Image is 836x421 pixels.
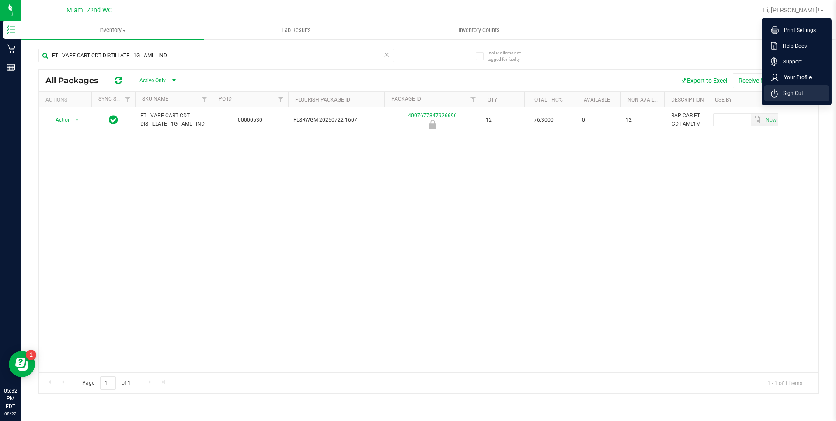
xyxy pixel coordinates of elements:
inline-svg: Retail [7,44,15,53]
span: Inventory Counts [447,26,512,34]
span: Page of 1 [75,376,138,390]
a: Total THC% [531,97,563,103]
a: Package ID [391,96,421,102]
span: In Sync [109,114,118,126]
a: Available [584,97,610,103]
span: Miami 72nd WC [66,7,112,14]
span: Hi, [PERSON_NAME]! [763,7,819,14]
inline-svg: Reports [7,63,15,72]
a: Sync Status [98,96,132,102]
iframe: Resource center unread badge [26,350,36,360]
input: Search Package ID, Item Name, SKU, Lot or Part Number... [38,49,394,62]
button: Export to Excel [674,73,733,88]
a: PO ID [219,96,232,102]
span: Clear [384,49,390,60]
div: Actions [45,97,88,103]
a: 4007677847926696 [408,112,457,119]
span: All Packages [45,76,107,85]
a: Lab Results [204,21,387,39]
span: FT - VAPE CART CDT DISTILLATE - 1G - AML - IND [140,112,206,128]
a: Filter [197,92,212,107]
span: select [72,114,83,126]
a: Description [671,97,704,103]
a: SKU Name [142,96,168,102]
li: Sign Out [764,85,829,101]
a: Inventory Counts [388,21,571,39]
span: 12 [486,116,519,124]
span: Sign Out [778,89,803,98]
a: Flourish Package ID [295,97,350,103]
span: Your Profile [779,73,812,82]
iframe: Resource center [9,351,35,377]
a: Support [771,57,826,66]
span: Include items not tagged for facility [488,49,531,63]
a: Filter [274,92,288,107]
span: Print Settings [779,26,816,35]
a: Non-Available [627,97,666,103]
span: select [763,114,778,126]
span: select [751,114,763,126]
div: BAP-CAR-FT-CDT-AML1M [669,111,703,129]
span: Help Docs [777,42,807,50]
span: Action [48,114,71,126]
a: Use By [715,97,732,103]
span: 0 [582,116,615,124]
span: 76.3000 [529,114,558,126]
span: Support [778,57,802,66]
span: Lab Results [270,26,323,34]
span: 1 - 1 of 1 items [760,376,809,389]
a: Filter [466,92,481,107]
a: Help Docs [771,42,826,50]
a: Qty [488,97,497,103]
a: Inventory [21,21,204,39]
div: Newly Received [383,120,482,129]
span: Inventory [21,26,204,34]
a: Filter [121,92,135,107]
a: 00000530 [238,117,262,123]
p: 08/22 [4,410,17,417]
span: 12 [626,116,659,124]
input: 1 [100,376,116,390]
inline-svg: Inventory [7,25,15,34]
p: 05:32 PM EDT [4,387,17,410]
span: Set Current date [763,114,778,126]
span: FLSRWGM-20250722-1607 [293,116,379,124]
button: Receive Non-Cannabis [733,73,805,88]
